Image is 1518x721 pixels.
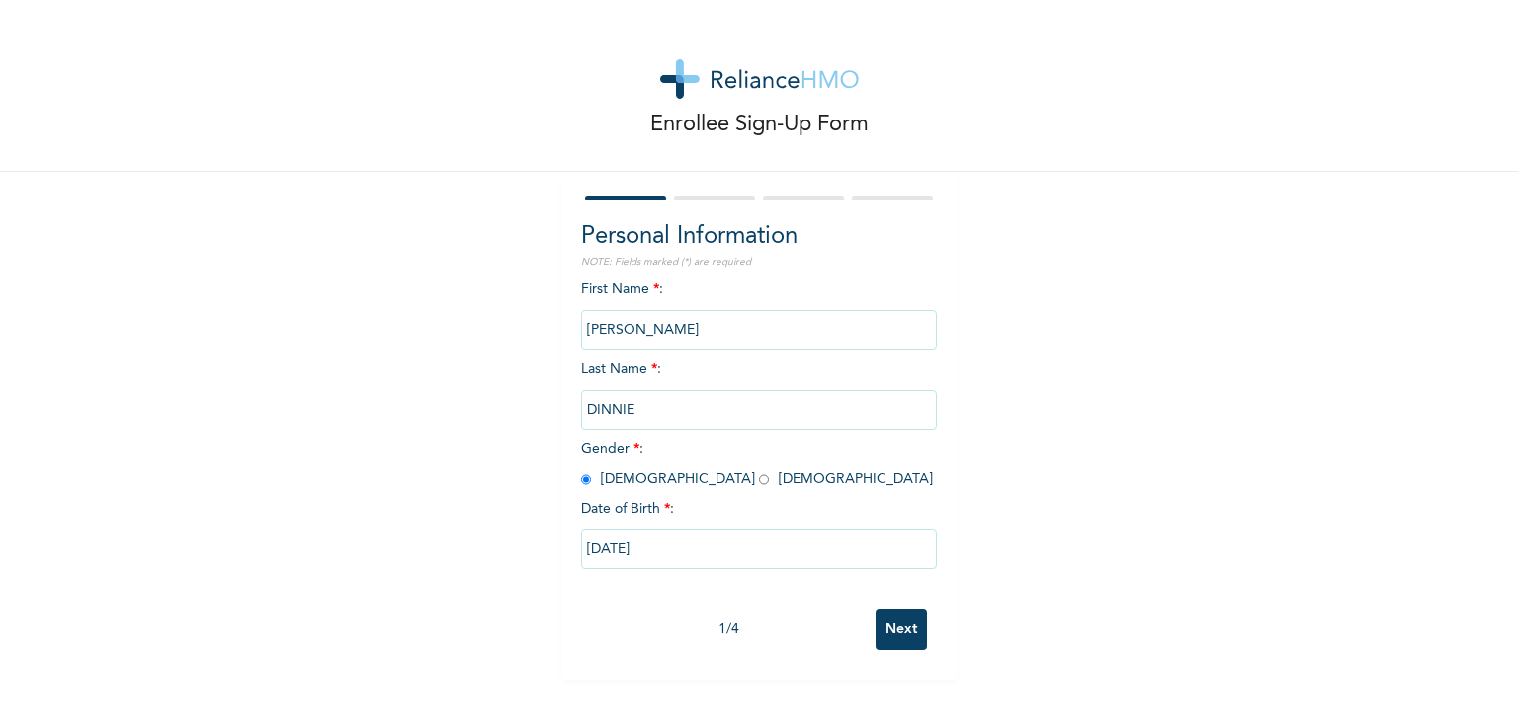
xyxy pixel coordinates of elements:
span: Date of Birth : [581,499,674,520]
input: Enter your last name [581,390,937,430]
input: Next [876,609,927,650]
input: DD-MM-YYYY [581,529,937,569]
span: Gender : [DEMOGRAPHIC_DATA] [DEMOGRAPHIC_DATA] [581,442,933,486]
h2: Personal Information [581,219,937,255]
span: First Name : [581,282,937,337]
input: Enter your first name [581,310,937,350]
div: 1 / 4 [581,619,876,640]
p: Enrollee Sign-Up Form [650,109,869,141]
p: NOTE: Fields marked (*) are required [581,255,937,270]
span: Last Name : [581,362,937,417]
img: logo [660,59,859,99]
